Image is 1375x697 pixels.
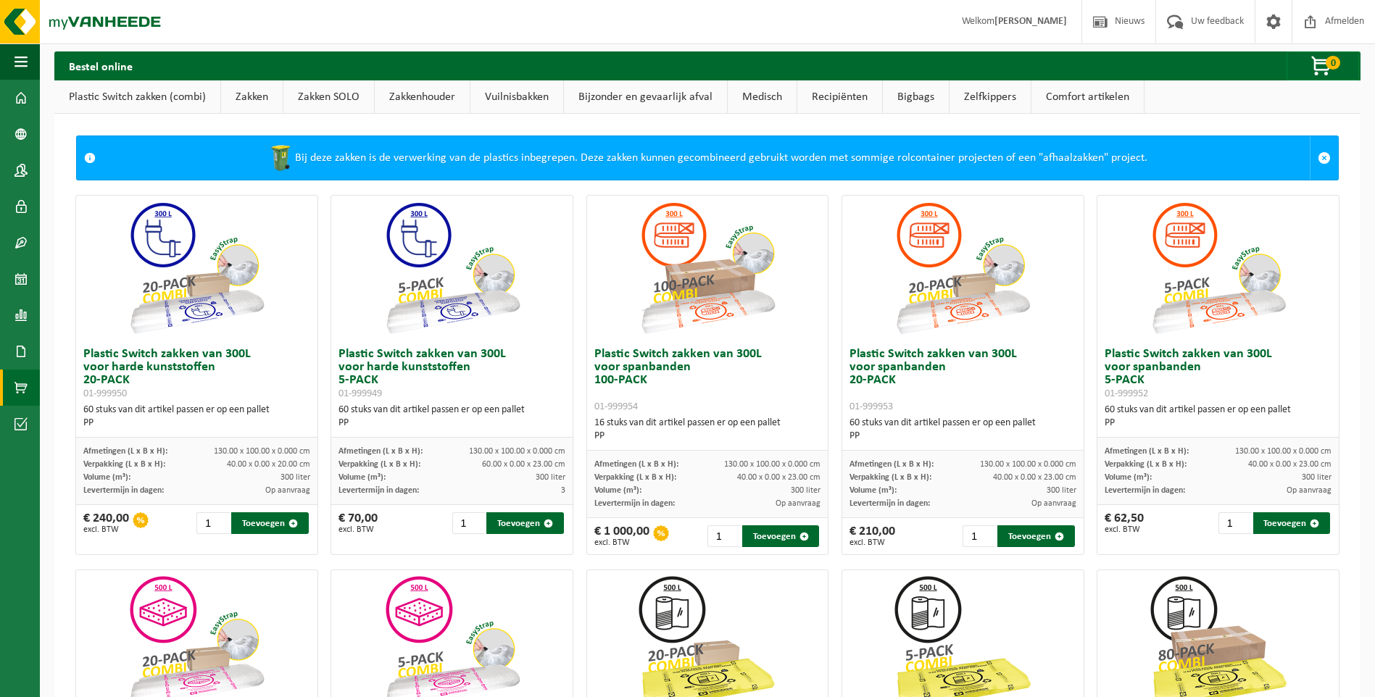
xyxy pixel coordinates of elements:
[1105,447,1189,456] span: Afmetingen (L x B x H):
[103,136,1310,180] div: Bij deze zakken is de verwerking van de plastics inbegrepen. Deze zakken kunnen gecombineerd gebr...
[265,486,310,495] span: Op aanvraag
[594,525,649,547] div: € 1 000,00
[83,473,130,482] span: Volume (m³):
[283,80,374,114] a: Zakken SOLO
[536,473,565,482] span: 300 liter
[470,80,563,114] a: Vuilnisbakken
[849,401,893,412] span: 01-999953
[1105,473,1152,482] span: Volume (m³):
[266,143,295,172] img: WB-0240-HPE-GN-50.png
[54,80,220,114] a: Plastic Switch zakken (combi)
[1302,473,1332,482] span: 300 liter
[196,512,230,534] input: 1
[54,51,147,80] h2: Bestel online
[797,80,882,114] a: Recipiënten
[1105,417,1332,430] div: PP
[594,538,649,547] span: excl. BTW
[594,486,641,495] span: Volume (m³):
[231,512,308,534] button: Toevoegen
[83,447,167,456] span: Afmetingen (L x B x H):
[1287,486,1332,495] span: Op aanvraag
[849,525,895,547] div: € 210,00
[1326,56,1340,70] span: 0
[281,473,310,482] span: 300 liter
[124,196,269,341] img: 01-999950
[997,525,1074,547] button: Toevoegen
[1105,512,1144,534] div: € 62,50
[963,525,996,547] input: 1
[776,499,821,508] span: Op aanvraag
[635,196,780,341] img: 01-999954
[338,348,565,400] h3: Plastic Switch zakken van 300L voor harde kunststoffen 5-PACK
[338,447,423,456] span: Afmetingen (L x B x H):
[1287,51,1359,80] button: 0
[993,473,1076,482] span: 40.00 x 0.00 x 23.00 cm
[594,499,675,508] span: Levertermijn in dagen:
[564,80,727,114] a: Bijzonder en gevaarlijk afval
[594,401,638,412] span: 01-999954
[1105,486,1185,495] span: Levertermijn in dagen:
[83,460,165,469] span: Verpakking (L x B x H):
[791,486,821,495] span: 300 liter
[561,486,565,495] span: 3
[594,473,676,482] span: Verpakking (L x B x H):
[994,16,1067,27] strong: [PERSON_NAME]
[594,460,678,469] span: Afmetingen (L x B x H):
[1235,447,1332,456] span: 130.00 x 100.00 x 0.000 cm
[1105,388,1148,399] span: 01-999952
[452,512,486,534] input: 1
[338,486,419,495] span: Levertermijn in dagen:
[950,80,1031,114] a: Zelfkippers
[227,460,310,469] span: 40.00 x 0.00 x 20.00 cm
[707,525,741,547] input: 1
[849,499,930,508] span: Levertermijn in dagen:
[83,404,310,430] div: 60 stuks van dit artikel passen er op een pallet
[849,348,1076,413] h3: Plastic Switch zakken van 300L voor spanbanden 20-PACK
[338,460,420,469] span: Verpakking (L x B x H):
[742,525,819,547] button: Toevoegen
[1047,486,1076,495] span: 300 liter
[221,80,283,114] a: Zakken
[890,196,1035,341] img: 01-999953
[83,417,310,430] div: PP
[83,512,129,534] div: € 240,00
[1146,196,1291,341] img: 01-999952
[1105,404,1332,430] div: 60 stuks van dit artikel passen er op een pallet
[380,196,525,341] img: 01-999949
[594,430,821,443] div: PP
[1031,80,1144,114] a: Comfort artikelen
[1248,460,1332,469] span: 40.00 x 0.00 x 23.00 cm
[1031,499,1076,508] span: Op aanvraag
[338,404,565,430] div: 60 stuks van dit artikel passen er op een pallet
[728,80,797,114] a: Medisch
[482,460,565,469] span: 60.00 x 0.00 x 23.00 cm
[83,348,310,400] h3: Plastic Switch zakken van 300L voor harde kunststoffen 20-PACK
[83,525,129,534] span: excl. BTW
[849,417,1076,443] div: 60 stuks van dit artikel passen er op een pallet
[980,460,1076,469] span: 130.00 x 100.00 x 0.000 cm
[849,486,897,495] span: Volume (m³):
[737,473,821,482] span: 40.00 x 0.00 x 23.00 cm
[849,430,1076,443] div: PP
[338,388,382,399] span: 01-999949
[375,80,470,114] a: Zakkenhouder
[338,525,378,534] span: excl. BTW
[594,417,821,443] div: 16 stuks van dit artikel passen er op een pallet
[1310,136,1338,180] a: Sluit melding
[1105,348,1332,400] h3: Plastic Switch zakken van 300L voor spanbanden 5-PACK
[594,348,821,413] h3: Plastic Switch zakken van 300L voor spanbanden 100-PACK
[724,460,821,469] span: 130.00 x 100.00 x 0.000 cm
[214,447,310,456] span: 130.00 x 100.00 x 0.000 cm
[486,512,563,534] button: Toevoegen
[338,473,386,482] span: Volume (m³):
[849,460,934,469] span: Afmetingen (L x B x H):
[338,417,565,430] div: PP
[469,447,565,456] span: 130.00 x 100.00 x 0.000 cm
[338,512,378,534] div: € 70,00
[83,486,164,495] span: Levertermijn in dagen:
[1253,512,1330,534] button: Toevoegen
[1218,512,1252,534] input: 1
[1105,460,1187,469] span: Verpakking (L x B x H):
[83,388,127,399] span: 01-999950
[883,80,949,114] a: Bigbags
